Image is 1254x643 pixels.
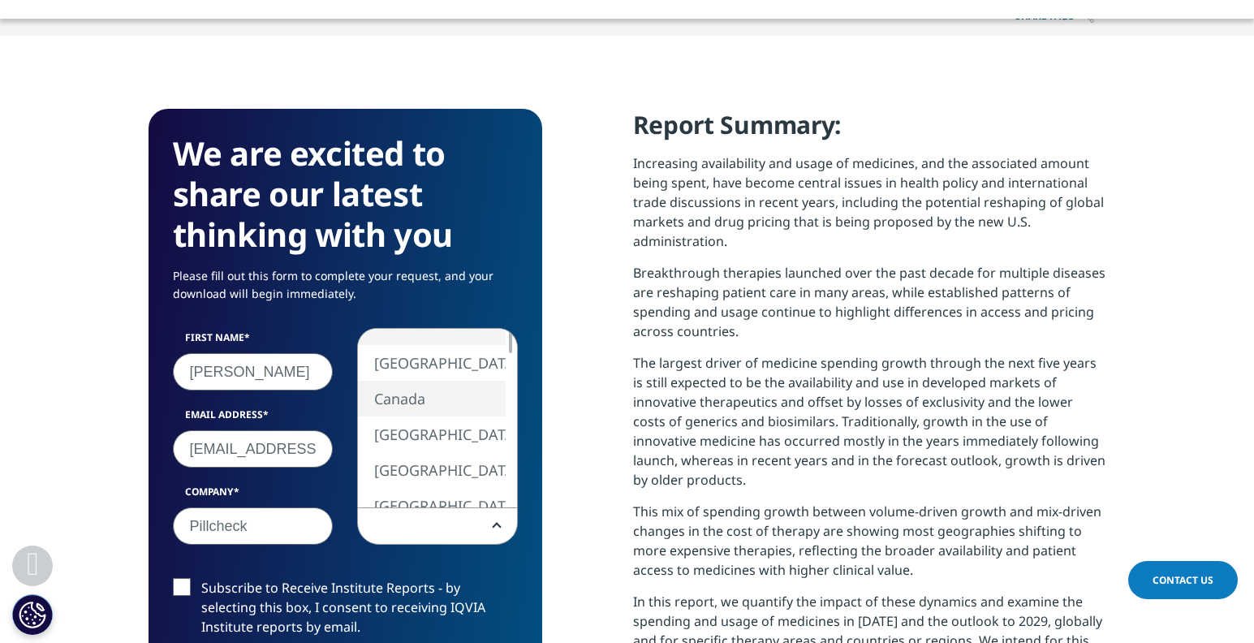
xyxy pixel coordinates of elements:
p: Breakthrough therapies launched over the past decade for multiple diseases are reshaping patient ... [633,263,1106,353]
li: [GEOGRAPHIC_DATA] [358,345,506,381]
li: [GEOGRAPHIC_DATA] [358,452,506,488]
a: Contact Us [1128,561,1238,599]
p: This mix of spending growth between volume-driven growth and mix-driven changes in the cost of th... [633,502,1106,592]
li: [GEOGRAPHIC_DATA] [358,416,506,452]
li: [GEOGRAPHIC_DATA] [358,488,506,524]
label: Email Address [173,408,334,430]
span: Contact Us [1153,573,1213,587]
h3: We are excited to share our latest thinking with you [173,133,518,255]
label: Company [173,485,334,507]
button: Cookies Settings [12,594,53,635]
p: Please fill out this form to complete your request, and your download will begin immediately. [173,267,518,315]
li: Canada [358,381,506,416]
label: First Name [173,330,334,353]
h4: Report Summary: [633,109,1106,153]
p: Increasing availability and usage of medicines, and the associated amount being spent, have becom... [633,153,1106,263]
p: The largest driver of medicine spending growth through the next five years is still expected to b... [633,353,1106,502]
